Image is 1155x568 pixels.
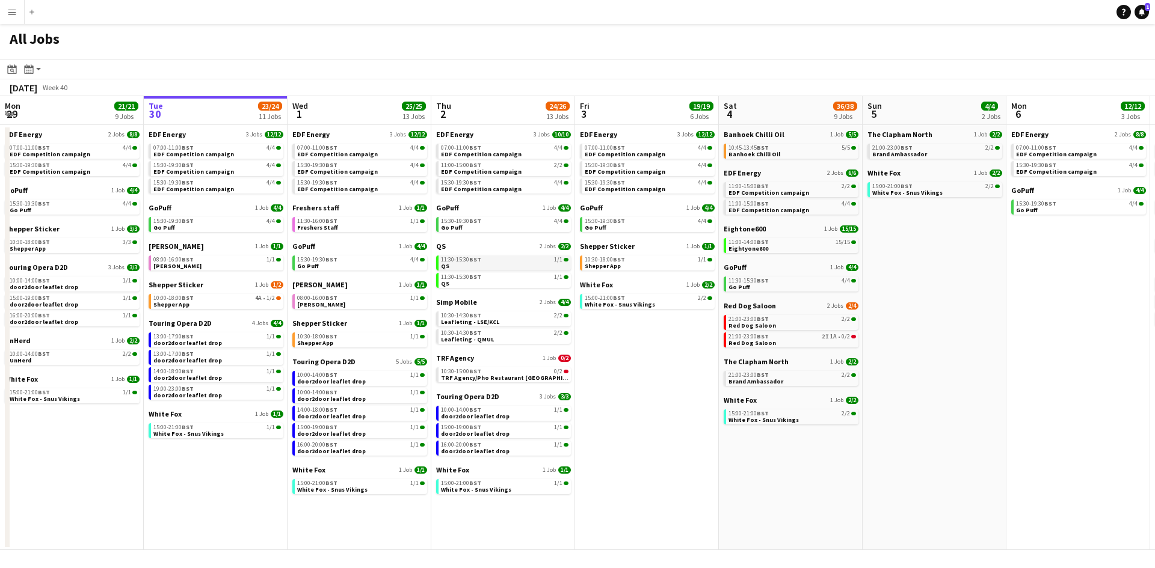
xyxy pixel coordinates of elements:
[724,130,784,139] span: Banhoek Chilli Oil
[554,257,562,263] span: 1/1
[266,180,275,186] span: 4/4
[827,169,843,177] span: 2 Jobs
[728,144,856,157] a: 10:45-13:45BST5/5Banhoek Chilli Oil
[613,255,625,263] span: BST
[10,206,31,214] span: Go Puff
[246,131,262,138] span: 3 Jobs
[1011,130,1146,186] div: EDF Energy2 Jobs8/807:00-11:00BST4/4EDF Competition campaign15:30-19:30BST4/4EDF Competition camp...
[580,242,715,280] div: Shepper Sticker1 Job1/110:30-18:00BST1/1Shepper App
[399,204,412,212] span: 1 Job
[686,204,700,212] span: 1 Job
[182,179,194,186] span: BST
[724,168,761,177] span: EDF Energy
[10,144,137,157] a: 07:00-11:00BST4/4EDF Competition campaign
[5,186,28,195] span: GoPuff
[441,162,481,168] span: 11:00-15:00
[724,130,858,168] div: Banhoek Chilli Oil1 Job5/510:45-13:45BST5/5Banhoek Chilli Oil
[554,218,562,224] span: 4/4
[127,131,140,138] span: 8/8
[724,263,858,301] div: GoPuff1 Job4/411:30-15:30BST4/4Go Puff
[613,217,625,225] span: BST
[469,217,481,225] span: BST
[292,242,427,280] div: GoPuff1 Job4/415:30-19:30BST4/4Go Puff
[255,204,268,212] span: 1 Job
[534,131,550,138] span: 3 Jobs
[469,273,481,281] span: BST
[728,150,780,158] span: Banhoek Chilli Oil
[410,180,419,186] span: 4/4
[10,200,137,213] a: 15:30-19:30BST4/4Go Puff
[901,144,913,151] span: BST
[580,203,715,242] div: GoPuff1 Job4/415:30-19:30BST4/4Go Puff
[153,179,281,192] a: 15:30-19:30BST4/4EDF Competition campaign
[149,130,186,139] span: EDF Energy
[410,145,419,151] span: 4/4
[842,183,850,189] span: 2/2
[38,276,50,284] span: BST
[540,243,556,250] span: 2 Jobs
[123,201,131,207] span: 4/4
[872,189,943,197] span: White Fox - Snus Vikings
[153,262,202,270] span: Knight Frank
[10,168,90,176] span: EDF Competition campaign
[728,276,856,290] a: 11:30-15:30BST4/4Go Puff
[436,130,473,139] span: EDF Energy
[5,224,140,263] div: Shepper Sticker1 Job3/310:30-18:00BST3/3Shepper App
[5,186,140,195] a: GoPuff1 Job4/4
[149,242,283,280] div: [PERSON_NAME]1 Job1/108:00-16:00BST1/1[PERSON_NAME]
[585,162,625,168] span: 15:30-19:30
[728,201,769,207] span: 11:00-15:00
[836,239,850,245] span: 15/15
[698,180,706,186] span: 4/4
[153,162,194,168] span: 15:30-19:30
[1016,144,1144,157] a: 07:00-11:00BST4/4EDF Competition campaign
[469,179,481,186] span: BST
[266,145,275,151] span: 4/4
[580,203,715,212] a: GoPuff1 Job4/4
[297,144,425,157] a: 07:00-11:00BST4/4EDF Competition campaign
[325,179,337,186] span: BST
[728,183,769,189] span: 11:00-15:00
[580,242,715,251] a: Shepper Sticker1 Job1/1
[5,263,140,336] div: Touring Opera D2D3 Jobs3/310:00-14:00BST1/1door2door leaflet drop15:00-19:00BST1/1door2door leafl...
[613,179,625,186] span: BST
[108,264,125,271] span: 3 Jobs
[182,217,194,225] span: BST
[728,145,769,151] span: 10:45-13:45
[580,130,715,139] a: EDF Energy3 Jobs12/12
[1133,131,1146,138] span: 8/8
[153,224,175,231] span: Go Puff
[698,218,706,224] span: 4/4
[580,203,603,212] span: GoPuff
[846,131,858,138] span: 5/5
[441,145,481,151] span: 07:00-11:00
[441,180,481,186] span: 15:30-19:30
[441,273,568,287] a: 11:30-15:30BST1/1QS
[38,238,50,246] span: BST
[297,262,319,270] span: Go Puff
[123,162,131,168] span: 4/4
[585,168,665,176] span: EDF Competition campaign
[1016,201,1056,207] span: 15:30-19:30
[613,144,625,151] span: BST
[702,243,715,250] span: 1/1
[436,242,446,251] span: QS
[867,168,1002,200] div: White Fox1 Job2/215:00-21:00BST2/2White Fox - Snus Vikings
[441,279,449,287] span: QS
[867,130,1002,139] a: The Clapham North1 Job2/2
[830,264,843,271] span: 1 Job
[1118,187,1131,194] span: 1 Job
[585,217,712,231] a: 15:30-19:30BST4/4Go Puff
[436,130,571,139] a: EDF Energy3 Jobs10/10
[297,217,425,231] a: 11:30-16:00BST1/1Freshers Staff
[297,255,425,269] a: 15:30-19:30BST4/4Go Puff
[10,161,137,175] a: 15:30-19:30BST4/4EDF Competition campaign
[985,145,994,151] span: 2/2
[757,276,769,284] span: BST
[149,130,283,139] a: EDF Energy3 Jobs12/12
[901,182,913,190] span: BST
[698,162,706,168] span: 4/4
[1016,162,1056,168] span: 15:30-19:30
[436,242,571,251] a: QS2 Jobs2/2
[1044,161,1056,169] span: BST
